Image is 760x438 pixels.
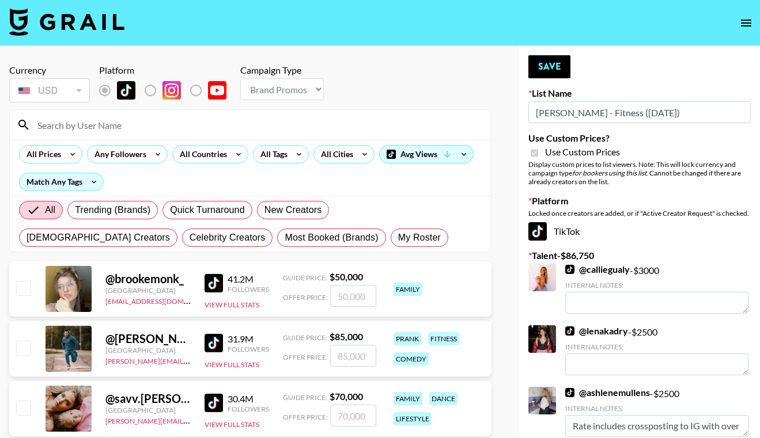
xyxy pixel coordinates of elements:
[205,300,259,309] button: View Full Stats
[283,293,328,302] span: Offer Price:
[528,195,751,207] label: Platform
[394,283,422,296] div: family
[330,391,363,402] strong: $ 70,000
[428,332,459,345] div: fitness
[27,231,170,245] span: [DEMOGRAPHIC_DATA] Creators
[565,325,748,375] div: - $ 2500
[20,173,103,191] div: Match Any Tags
[205,394,223,412] img: TikTok
[283,333,327,342] span: Guide Price:
[394,352,429,365] div: comedy
[88,146,149,163] div: Any Followers
[9,64,90,76] div: Currency
[394,332,421,345] div: prank
[9,76,90,105] div: Currency is locked to USD
[205,420,259,429] button: View Full Stats
[240,64,324,76] div: Campaign Type
[75,203,150,217] span: Trending (Brands)
[12,81,88,101] div: USD
[105,414,276,425] a: [PERSON_NAME][EMAIL_ADDRESS][DOMAIN_NAME]
[31,116,484,134] input: Search by User Name
[565,404,748,413] div: Internal Notes:
[208,81,226,100] img: YouTube
[264,203,322,217] span: New Creators
[228,333,269,345] div: 31.9M
[105,346,191,355] div: [GEOGRAPHIC_DATA]
[330,331,363,342] strong: $ 85,000
[330,405,376,426] input: 70,000
[285,231,378,245] span: Most Booked (Brands)
[105,406,191,414] div: [GEOGRAPHIC_DATA]
[228,285,269,294] div: Followers
[565,281,748,290] div: Internal Notes:
[228,405,269,413] div: Followers
[105,355,276,365] a: [PERSON_NAME][EMAIL_ADDRESS][DOMAIN_NAME]
[99,78,236,102] div: List locked to TikTok.
[228,393,269,405] div: 30.4M
[380,146,473,163] div: Avg Views
[205,334,223,352] img: TikTok
[545,146,620,158] span: Use Custom Prices
[105,332,191,346] div: @ [PERSON_NAME].[PERSON_NAME]
[314,146,356,163] div: All Cities
[228,345,269,353] div: Followers
[105,391,191,406] div: @ savv.[PERSON_NAME]
[565,325,628,337] a: @lenakadry
[528,250,751,261] label: Talent - $ 86,750
[528,209,751,218] div: Locked once creators are added, or if "Active Creator Request" is checked.
[394,412,432,425] div: lifestyle
[565,264,630,275] a: @calliegualy
[565,387,650,398] a: @ashlenemullens
[528,222,751,241] div: TikTok
[565,415,748,437] textarea: Rate includes crossposting to IG with over 160K followers
[254,146,290,163] div: All Tags
[173,146,229,163] div: All Countries
[565,342,748,351] div: Internal Notes:
[394,392,422,405] div: family
[429,392,457,405] div: dance
[283,393,327,402] span: Guide Price:
[398,231,441,245] span: My Roster
[9,8,124,36] img: Grail Talent
[528,55,570,78] button: Save
[205,274,223,292] img: TikTok
[283,353,328,361] span: Offer Price:
[105,286,191,295] div: [GEOGRAPHIC_DATA]
[528,87,751,99] label: List Name
[565,388,574,397] img: TikTok
[528,132,751,144] label: Use Custom Prices?
[330,271,363,282] strong: $ 50,000
[99,64,236,76] div: Platform
[330,285,376,307] input: 50,000
[190,231,266,245] span: Celebrity Creators
[162,81,181,100] img: Instagram
[117,81,135,100] img: TikTok
[205,360,259,369] button: View Full Stats
[528,222,547,241] img: TikTok
[228,273,269,285] div: 41.2M
[330,345,376,367] input: 85,000
[105,295,221,306] a: [EMAIL_ADDRESS][DOMAIN_NAME]
[528,160,751,186] div: Display custom prices to list viewers. Note: This will lock currency and campaign type . Cannot b...
[565,387,748,437] div: - $ 2500
[283,273,327,282] span: Guide Price:
[170,203,245,217] span: Quick Turnaround
[735,12,758,35] button: open drawer
[45,203,55,217] span: All
[20,146,63,163] div: All Prices
[565,326,574,336] img: TikTok
[565,265,574,274] img: TikTok
[283,413,328,421] span: Offer Price:
[105,272,191,286] div: @ brookemonk_
[565,264,748,314] div: - $ 3000
[572,169,646,177] em: for bookers using this list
